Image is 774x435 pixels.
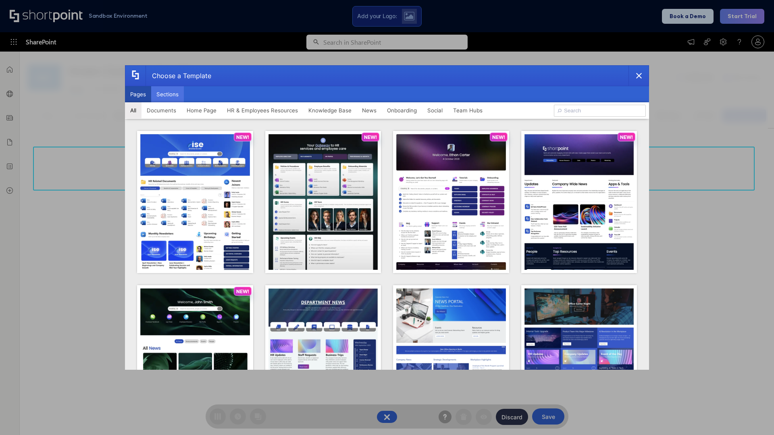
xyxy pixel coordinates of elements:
[492,134,505,140] p: NEW!
[382,102,422,118] button: Onboarding
[422,102,448,118] button: Social
[303,102,357,118] button: Knowledge Base
[236,288,249,294] p: NEW!
[364,134,377,140] p: NEW!
[141,102,181,118] button: Documents
[125,102,141,118] button: All
[357,102,382,118] button: News
[151,86,184,102] button: Sections
[554,105,646,117] input: Search
[125,86,151,102] button: Pages
[125,65,649,370] div: template selector
[734,396,774,435] iframe: Chat Widget
[620,134,633,140] p: NEW!
[236,134,249,140] p: NEW!
[448,102,488,118] button: Team Hubs
[222,102,303,118] button: HR & Employees Resources
[181,102,222,118] button: Home Page
[146,66,211,86] div: Choose a Template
